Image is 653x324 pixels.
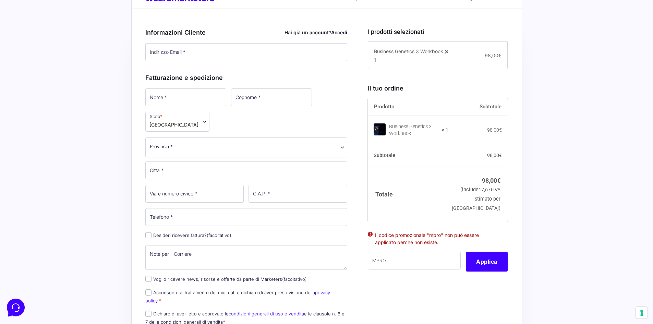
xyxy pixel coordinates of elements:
[49,73,96,78] span: Start a Conversation
[485,52,501,58] span: 98,00
[89,220,132,236] button: Help
[11,49,25,63] img: dark
[145,28,348,37] h3: Informazioni Cliente
[145,289,152,296] input: Acconsento al trattamento dei miei dati e dichiaro di aver preso visione dellaprivacy policy
[331,29,347,35] a: Accedi
[59,230,78,236] p: Messages
[229,311,304,316] a: condizioni generali di uso e vendita
[466,252,508,272] button: Applica
[368,145,448,167] th: Subtotale
[491,187,493,193] span: €
[285,29,347,36] div: Hai già un account?
[145,290,330,303] label: Acconsento al trattamento dei miei dati e dichiaro di aver preso visione della
[149,121,198,128] span: Italia
[48,220,90,236] button: Messages
[145,276,152,282] input: Voglio ricevere news, risorse e offerte da parte di Marketers(facoltativo)
[5,5,115,27] h2: Hello from Marketers 👋
[249,185,347,203] input: C.A.P. *
[368,27,508,36] h3: I prodotti selezionati
[479,187,493,193] span: 17,67
[145,232,152,238] input: Desideri ricevere fattura?(facoltativo)
[145,232,231,238] label: Desideri ricevere fattura?
[368,84,508,93] h3: Il tuo ordine
[499,153,502,158] span: €
[487,127,502,133] bdi: 98,00
[636,307,648,319] button: Le tue preferenze relative al consenso per le tecnologie di tracciamento
[368,98,448,116] th: Prodotto
[145,137,348,157] span: Provincia
[145,276,307,282] label: Voglio ricevere news, risorse e offerte da parte di Marketers
[33,49,47,63] img: dark
[85,96,126,101] a: Open Help Center
[15,111,112,118] input: Search for an Article...
[11,38,56,44] span: Your Conversations
[5,220,48,236] button: Home
[145,311,152,317] input: Dichiaro di aver letto e approvato lecondizioni generali di uso e venditae le clausole n. 6 e 7 d...
[487,153,502,158] bdi: 98,00
[374,57,376,63] span: 1
[448,98,508,116] th: Subtotale
[374,48,443,54] span: Business Genetics 3 Workbook
[145,112,209,132] span: Stato
[145,88,226,106] input: Nome *
[145,290,330,303] a: privacy policy
[11,96,47,101] span: Find an Answer
[106,230,115,236] p: Help
[21,230,32,236] p: Home
[375,231,500,246] li: Il codice promozionale "mpro" non può essere applicato perché non esiste.
[150,143,173,150] span: Provincia *
[368,167,448,222] th: Totale
[145,208,348,226] input: Telefono *
[207,232,231,238] span: (facoltativo)
[22,49,36,63] img: dark
[145,161,348,179] input: Città *
[368,252,461,269] input: Coupon
[499,127,502,133] span: €
[389,123,437,137] div: Business Genetics 3 Workbook
[145,43,348,61] input: Indirizzo Email *
[231,88,312,106] input: Cognome *
[11,69,126,82] button: Start a Conversation
[497,177,500,184] span: €
[442,127,448,134] strong: × 1
[145,185,244,203] input: Via e numero civico *
[5,297,26,318] iframe: Customerly Messenger Launcher
[374,123,386,135] img: Business Genetics 3 Workbook
[452,187,500,211] small: (include IVA stimato per [GEOGRAPHIC_DATA])
[282,276,307,282] span: (facoltativo)
[482,177,500,184] bdi: 98,00
[498,52,501,58] span: €
[145,73,348,82] h3: Fatturazione e spedizione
